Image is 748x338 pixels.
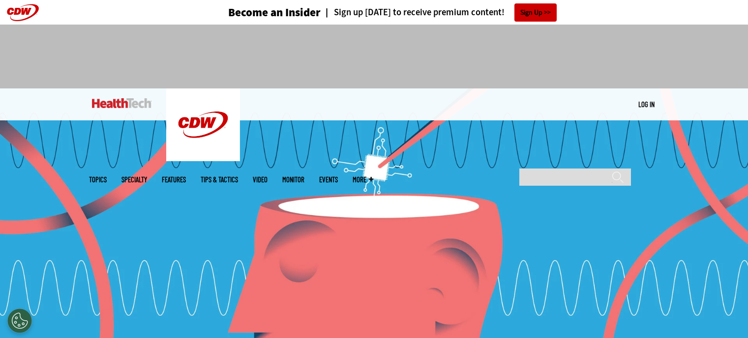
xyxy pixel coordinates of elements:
a: Events [319,176,338,183]
a: Tips & Tactics [201,176,238,183]
span: Specialty [121,176,147,183]
h3: Become an Insider [228,7,321,18]
button: Open Preferences [7,309,32,333]
a: Sign Up [514,3,557,22]
span: More [353,176,373,183]
a: MonITor [282,176,304,183]
img: Home [92,98,151,108]
a: Sign up [DATE] to receive premium content! [321,8,505,17]
span: Topics [89,176,107,183]
div: Cookies Settings [7,309,32,333]
a: Become an Insider [191,7,321,18]
a: Log in [638,100,655,109]
a: Features [162,176,186,183]
a: CDW [166,153,240,164]
iframe: advertisement [195,34,553,79]
div: User menu [638,99,655,110]
a: Video [253,176,268,183]
img: Home [166,88,240,161]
